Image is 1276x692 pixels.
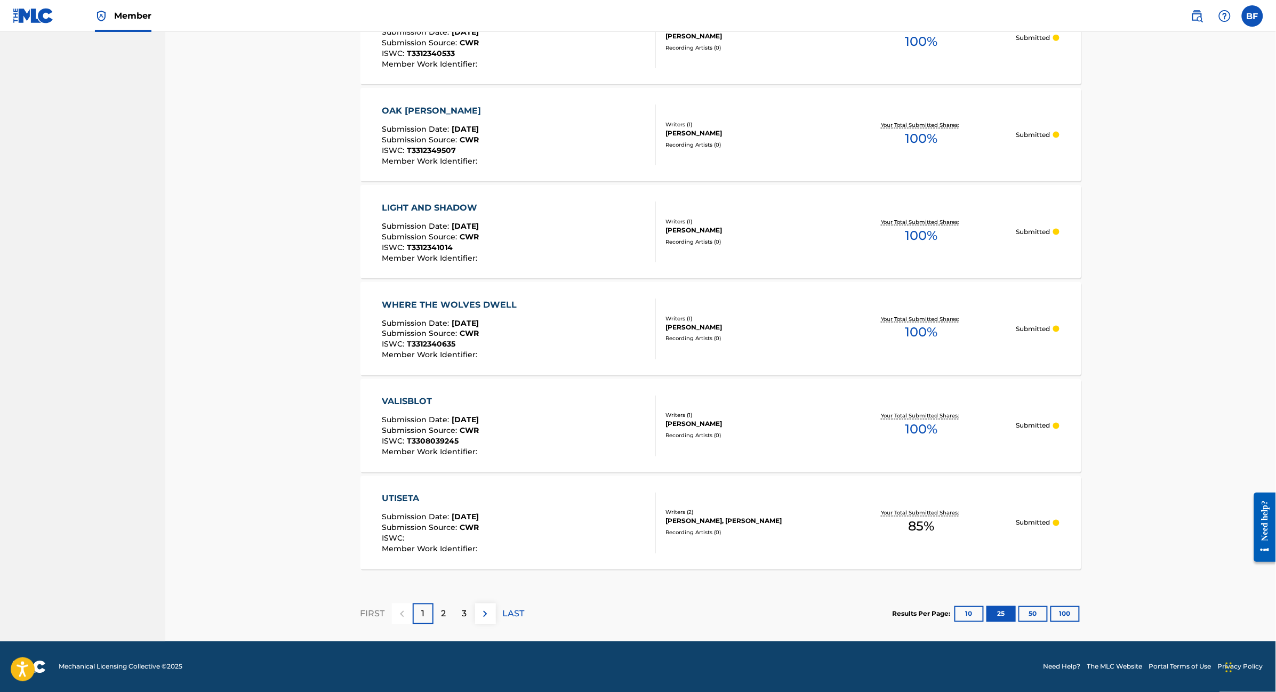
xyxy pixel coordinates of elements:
[59,662,182,672] span: Mechanical Licensing Collective © 2025
[382,232,460,242] span: Submission Source :
[382,27,452,37] span: Submission Date :
[1186,5,1208,27] a: Public Search
[452,512,479,522] span: [DATE]
[666,529,827,537] div: Recording Artists ( 0 )
[893,609,953,619] p: Results Per Page:
[666,31,827,41] div: [PERSON_NAME]
[382,124,452,134] span: Submission Date :
[462,608,467,621] p: 3
[382,49,407,58] span: ISWC :
[95,10,108,22] img: Top Rightsholder
[666,238,827,246] div: Recording Artists ( 0 )
[452,27,479,37] span: [DATE]
[666,517,827,526] div: [PERSON_NAME], [PERSON_NAME]
[1087,662,1143,672] a: The MLC Website
[479,608,492,621] img: right
[1050,606,1080,622] button: 100
[1016,324,1050,334] p: Submitted
[13,8,54,23] img: MLC Logo
[13,661,46,673] img: logo
[360,608,385,621] p: FIRST
[460,38,479,47] span: CWR
[954,606,984,622] button: 10
[1149,662,1211,672] a: Portal Terms of Use
[382,512,452,522] span: Submission Date :
[452,318,479,328] span: [DATE]
[666,412,827,420] div: Writers ( 1 )
[1223,641,1276,692] div: Chat Widget
[452,221,479,231] span: [DATE]
[460,232,479,242] span: CWR
[360,476,1081,569] a: UTISETASubmission Date:[DATE]Submission Source:CWRISWC:Member Work Identifier:Writers (2)[PERSON_...
[407,340,455,349] span: T3312340635
[1218,10,1231,22] img: help
[382,493,480,505] div: UTISETA
[382,318,452,328] span: Submission Date :
[460,329,479,339] span: CWR
[905,420,938,439] span: 100 %
[382,340,407,349] span: ISWC :
[460,135,479,144] span: CWR
[881,315,962,323] p: Your Total Submitted Shares:
[382,437,407,446] span: ISWC :
[360,88,1081,181] a: OAK [PERSON_NAME]Submission Date:[DATE]Submission Source:CWRISWC:T3312349507Member Work Identifie...
[382,253,480,263] span: Member Work Identifier :
[666,420,827,429] div: [PERSON_NAME]
[407,243,453,252] span: T3312341014
[909,517,935,536] span: 85 %
[905,226,938,245] span: 100 %
[382,156,480,166] span: Member Work Identifier :
[382,544,480,554] span: Member Work Identifier :
[382,534,407,543] span: ISWC :
[382,146,407,155] span: ISWC :
[114,10,151,22] span: Member
[905,129,938,148] span: 100 %
[460,426,479,436] span: CWR
[452,415,479,425] span: [DATE]
[407,437,459,446] span: T3308039245
[442,608,446,621] p: 2
[382,447,480,457] span: Member Work Identifier :
[1016,518,1050,528] p: Submitted
[666,128,827,138] div: [PERSON_NAME]
[881,509,962,517] p: Your Total Submitted Shares:
[1044,662,1081,672] a: Need Help?
[382,299,522,311] div: WHERE THE WOLVES DWELL
[1018,606,1048,622] button: 50
[881,121,962,129] p: Your Total Submitted Shares:
[666,141,827,149] div: Recording Artists ( 0 )
[881,412,962,420] p: Your Total Submitted Shares:
[407,146,456,155] span: T3312349507
[382,38,460,47] span: Submission Source :
[666,226,827,235] div: [PERSON_NAME]
[666,335,827,343] div: Recording Artists ( 0 )
[382,59,480,69] span: Member Work Identifier :
[360,379,1081,472] a: VALISBLOTSubmission Date:[DATE]Submission Source:CWRISWC:T3308039245Member Work Identifier:Writer...
[1226,651,1232,683] div: Drag
[666,120,827,128] div: Writers ( 1 )
[1016,130,1050,140] p: Submitted
[986,606,1016,622] button: 25
[382,396,480,408] div: VALISBLOT
[666,432,827,440] div: Recording Artists ( 0 )
[421,608,424,621] p: 1
[666,218,827,226] div: Writers ( 1 )
[1242,5,1263,27] div: User Menu
[1218,662,1263,672] a: Privacy Policy
[407,49,455,58] span: T3312340533
[452,124,479,134] span: [DATE]
[1016,227,1050,237] p: Submitted
[382,415,452,425] span: Submission Date :
[666,323,827,332] div: [PERSON_NAME]
[382,523,460,533] span: Submission Source :
[1191,10,1203,22] img: search
[503,608,525,621] p: LAST
[360,185,1081,278] a: LIGHT AND SHADOWSubmission Date:[DATE]Submission Source:CWRISWC:T3312341014Member Work Identifier...
[1016,33,1050,43] p: Submitted
[382,135,460,144] span: Submission Source :
[460,523,479,533] span: CWR
[382,104,486,117] div: OAK [PERSON_NAME]
[905,32,938,51] span: 100 %
[1214,5,1235,27] div: Help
